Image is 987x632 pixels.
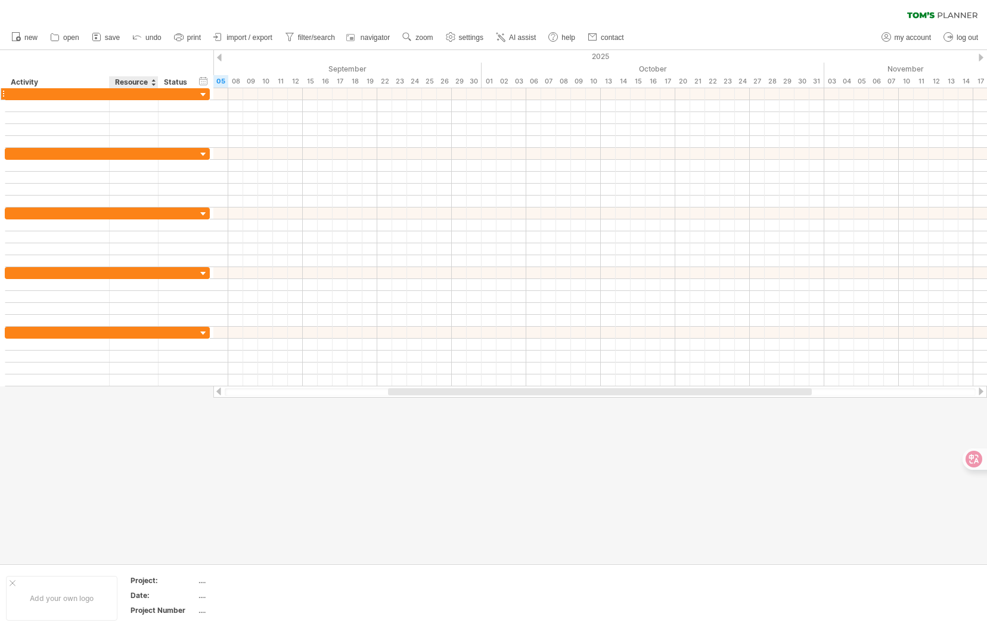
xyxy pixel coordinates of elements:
[399,30,436,45] a: zoom
[89,30,123,45] a: save
[273,75,288,88] div: Thursday, 11 September 2025
[131,590,196,600] div: Date:
[318,75,333,88] div: Tuesday, 16 September 2025
[344,30,393,45] a: navigator
[154,63,482,75] div: September 2025
[258,75,273,88] div: Wednesday, 10 September 2025
[879,30,935,45] a: my account
[213,75,228,88] div: Friday, 5 September 2025
[509,33,536,42] span: AI assist
[282,30,339,45] a: filter/search
[765,75,780,88] div: Tuesday, 28 October 2025
[333,75,347,88] div: Wednesday, 17 September 2025
[377,75,392,88] div: Monday, 22 September 2025
[660,75,675,88] div: Friday, 17 October 2025
[131,575,196,585] div: Project:
[129,30,165,45] a: undo
[407,75,422,88] div: Wednesday, 24 September 2025
[957,33,978,42] span: log out
[645,75,660,88] div: Thursday, 16 October 2025
[210,30,276,45] a: import / export
[437,75,452,88] div: Friday, 26 September 2025
[616,75,631,88] div: Tuesday, 14 October 2025
[443,30,487,45] a: settings
[392,75,407,88] div: Tuesday, 23 September 2025
[601,33,624,42] span: contact
[750,75,765,88] div: Monday, 27 October 2025
[914,75,929,88] div: Tuesday, 11 November 2025
[571,75,586,88] div: Thursday, 9 October 2025
[545,30,579,45] a: help
[171,30,204,45] a: print
[561,33,575,42] span: help
[705,75,720,88] div: Wednesday, 22 October 2025
[720,75,735,88] div: Thursday, 23 October 2025
[288,75,303,88] div: Friday, 12 September 2025
[884,75,899,88] div: Friday, 7 November 2025
[929,75,943,88] div: Wednesday, 12 November 2025
[824,75,839,88] div: Monday, 3 November 2025
[459,33,483,42] span: settings
[415,33,433,42] span: zoom
[6,576,117,621] div: Add your own logo
[228,75,243,88] div: Monday, 8 September 2025
[105,33,120,42] span: save
[511,75,526,88] div: Friday, 3 October 2025
[131,605,196,615] div: Project Number
[145,33,162,42] span: undo
[63,33,79,42] span: open
[496,75,511,88] div: Thursday, 2 October 2025
[482,63,824,75] div: October 2025
[958,75,973,88] div: Friday, 14 November 2025
[198,605,299,615] div: ....
[24,33,38,42] span: new
[943,75,958,88] div: Thursday, 13 November 2025
[362,75,377,88] div: Friday, 19 September 2025
[941,30,982,45] a: log out
[735,75,750,88] div: Friday, 24 October 2025
[187,33,201,42] span: print
[164,76,190,88] div: Status
[11,76,103,88] div: Activity
[556,75,571,88] div: Wednesday, 8 October 2025
[198,590,299,600] div: ....
[8,30,41,45] a: new
[601,75,616,88] div: Monday, 13 October 2025
[198,575,299,585] div: ....
[809,75,824,88] div: Friday, 31 October 2025
[115,76,151,88] div: Resource
[869,75,884,88] div: Thursday, 6 November 2025
[780,75,794,88] div: Wednesday, 29 October 2025
[794,75,809,88] div: Thursday, 30 October 2025
[361,33,390,42] span: navigator
[482,75,496,88] div: Wednesday, 1 October 2025
[675,75,690,88] div: Monday, 20 October 2025
[839,75,854,88] div: Tuesday, 4 November 2025
[541,75,556,88] div: Tuesday, 7 October 2025
[347,75,362,88] div: Thursday, 18 September 2025
[526,75,541,88] div: Monday, 6 October 2025
[47,30,83,45] a: open
[690,75,705,88] div: Tuesday, 21 October 2025
[895,33,931,42] span: my account
[586,75,601,88] div: Friday, 10 October 2025
[631,75,645,88] div: Wednesday, 15 October 2025
[243,75,258,88] div: Tuesday, 9 September 2025
[899,75,914,88] div: Monday, 10 November 2025
[585,30,628,45] a: contact
[452,75,467,88] div: Monday, 29 September 2025
[422,75,437,88] div: Thursday, 25 September 2025
[303,75,318,88] div: Monday, 15 September 2025
[467,75,482,88] div: Tuesday, 30 September 2025
[226,33,272,42] span: import / export
[854,75,869,88] div: Wednesday, 5 November 2025
[298,33,335,42] span: filter/search
[493,30,539,45] a: AI assist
